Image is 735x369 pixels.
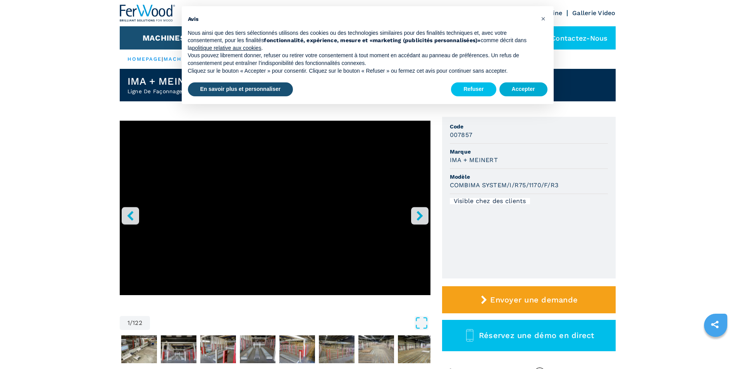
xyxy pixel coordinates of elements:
p: Vous pouvez librement donner, refuser ou retirer votre consentement à tout moment en accédant au ... [188,52,535,67]
button: En savoir plus et personnaliser [188,82,293,96]
img: 570a7b76df5a3daa72fc65613fd7308b [358,335,394,363]
p: Cliquez sur le bouton « Accepter » pour consentir. Cliquez sur le bouton « Refuser » ou fermez ce... [188,67,535,75]
span: × [541,14,546,23]
a: politique relative aux cookies [192,45,261,51]
h3: 007857 [450,130,473,139]
span: Marque [450,148,608,155]
span: Modèle [450,173,608,181]
span: 122 [133,320,142,326]
button: Open Fullscreen [152,316,429,330]
h3: COMBIMA SYSTEM/I/R75/1170/F/R3 [450,181,559,190]
button: left-button [122,207,139,224]
span: Envoyer une demande [490,295,578,304]
h1: IMA + MEINERT - COMBIMA SYSTEM/I/R75/1170/F/R3 [127,75,391,87]
div: Contactez-nous [532,26,616,50]
button: Go to Slide 4 [199,334,238,365]
img: Ferwood [120,5,176,22]
img: 567d9a9596c603e91755bcc3b6463ec7 [161,335,196,363]
img: 83c6e14a9a17c301424e707da06fe995 [279,335,315,363]
a: HOMEPAGE [127,56,162,62]
img: 09a7b3eebd526f70a3d003b0759c10bc [121,335,157,363]
button: Refuser [451,82,496,96]
img: adbd505b6d6badb091ca40b1fbfacf45 [240,335,275,363]
span: Code [450,123,608,130]
button: right-button [411,207,429,224]
a: machines [164,56,197,62]
nav: Thumbnail Navigation [120,334,430,365]
a: Gallerie Video [572,9,616,17]
button: Go to Slide 3 [159,334,198,365]
strong: fonctionnalité, expérience, mesure et «marketing (publicités personnalisées)» [264,37,480,43]
button: Go to Slide 7 [317,334,356,365]
div: Go to Slide 1 [120,121,430,308]
img: a6e3b3416b37843c826ce83ac0c3f784 [200,335,236,363]
h2: Avis [188,15,535,23]
button: Go to Slide 8 [357,334,396,365]
button: Machines [143,33,185,43]
button: Réservez une démo en direct [442,320,616,351]
img: 12946c5c0e44f770580fafb905d1d9ef [398,335,434,363]
button: Fermer cet avis [537,12,550,25]
span: Réservez une démo en direct [479,331,594,340]
h3: IMA + MEINERT [450,155,498,164]
iframe: Chat [702,334,729,363]
button: Go to Slide 2 [120,334,158,365]
button: Go to Slide 9 [396,334,435,365]
span: 1 [127,320,130,326]
button: Accepter [499,82,547,96]
div: Visible chez des clients [450,198,530,204]
p: Nous ainsi que des tiers sélectionnés utilisons des cookies ou des technologies similaires pour d... [188,29,535,52]
span: | [162,56,163,62]
a: sharethis [705,315,725,334]
button: Go to Slide 6 [278,334,317,365]
button: Go to Slide 5 [238,334,277,365]
img: e572e62d72bc40d3cb5ac8a9e4f162e5 [319,335,355,363]
iframe: Linea di Squadrabordatura e Foratura in azione - IMA - COMBIMA SYSTEM/I/R75/1170/F/R3 - 007857 [120,121,430,295]
h2: Ligne De Façonnage–Placage [127,87,391,95]
button: Envoyer une demande [442,286,616,313]
span: / [130,320,133,326]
